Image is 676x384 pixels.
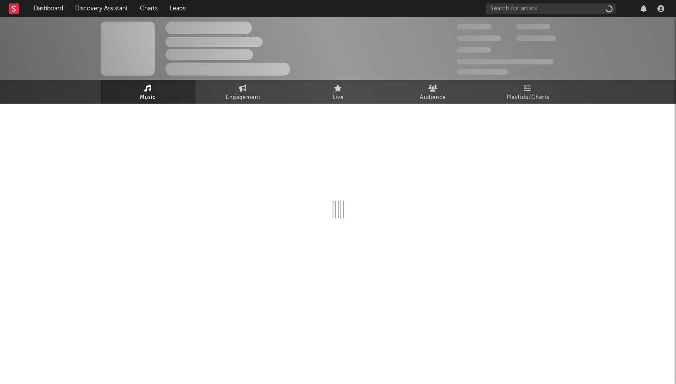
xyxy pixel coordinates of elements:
span: Live [333,92,344,103]
span: Jump Score: 85.0 [457,69,508,75]
a: Playlists/Charts [481,80,576,104]
span: 50,000,000 Monthly Listeners [457,59,554,64]
span: 100,000 [516,24,550,29]
a: Engagement [196,80,291,104]
input: Search for artists [486,3,616,14]
span: 100,000 [457,47,491,53]
span: Playlists/Charts [507,92,549,103]
span: Engagement [226,92,260,103]
span: 300,000 [457,24,492,29]
span: 1,000,000 [516,35,556,41]
a: Live [291,80,386,104]
span: 50,000,000 [457,35,501,41]
span: Audience [420,92,446,103]
a: Music [101,80,196,104]
span: Music [140,92,156,103]
a: Audience [386,80,481,104]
